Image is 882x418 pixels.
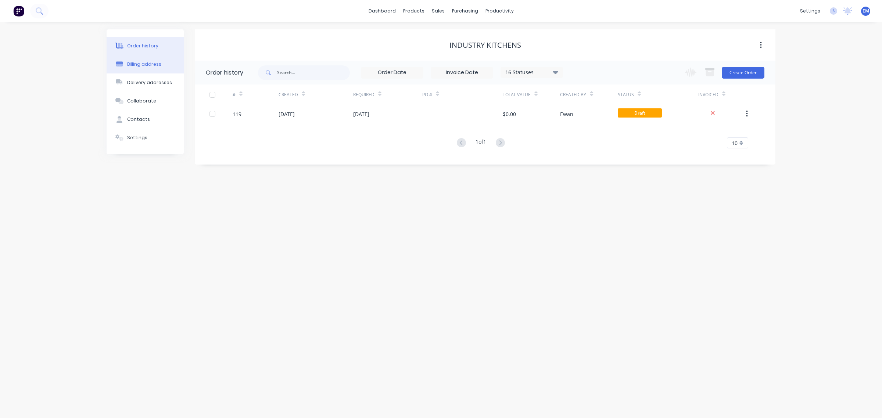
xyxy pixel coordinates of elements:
[127,79,172,86] div: Delivery addresses
[279,84,353,105] div: Created
[796,6,824,17] div: settings
[353,110,369,118] div: [DATE]
[431,67,493,78] input: Invoice Date
[127,61,161,68] div: Billing address
[107,129,184,147] button: Settings
[503,110,516,118] div: $0.00
[422,84,503,105] div: PO #
[233,110,241,118] div: 119
[698,91,718,98] div: Invoiced
[618,108,662,118] span: Draft
[127,134,147,141] div: Settings
[399,6,428,17] div: products
[618,91,634,98] div: Status
[233,91,236,98] div: #
[127,43,158,49] div: Order history
[863,8,869,14] span: EM
[361,67,423,78] input: Order Date
[13,6,24,17] img: Factory
[277,65,350,80] input: Search...
[722,67,764,79] button: Create Order
[107,55,184,73] button: Billing address
[107,37,184,55] button: Order history
[482,6,517,17] div: productivity
[107,73,184,92] button: Delivery addresses
[503,84,560,105] div: Total Value
[698,84,744,105] div: Invoiced
[560,91,586,98] div: Created By
[353,84,422,105] div: Required
[476,138,486,148] div: 1 of 1
[448,6,482,17] div: purchasing
[279,91,298,98] div: Created
[107,92,184,110] button: Collaborate
[365,6,399,17] a: dashboard
[428,6,448,17] div: sales
[503,91,531,98] div: Total Value
[107,110,184,129] button: Contacts
[560,110,573,118] div: Ewan
[560,84,617,105] div: Created By
[127,116,150,123] div: Contacts
[732,139,738,147] span: 10
[618,84,698,105] div: Status
[449,41,521,50] div: Industry Kitchens
[127,98,156,104] div: Collaborate
[206,68,243,77] div: Order history
[353,91,374,98] div: Required
[233,84,279,105] div: #
[501,68,563,76] div: 16 Statuses
[422,91,432,98] div: PO #
[279,110,295,118] div: [DATE]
